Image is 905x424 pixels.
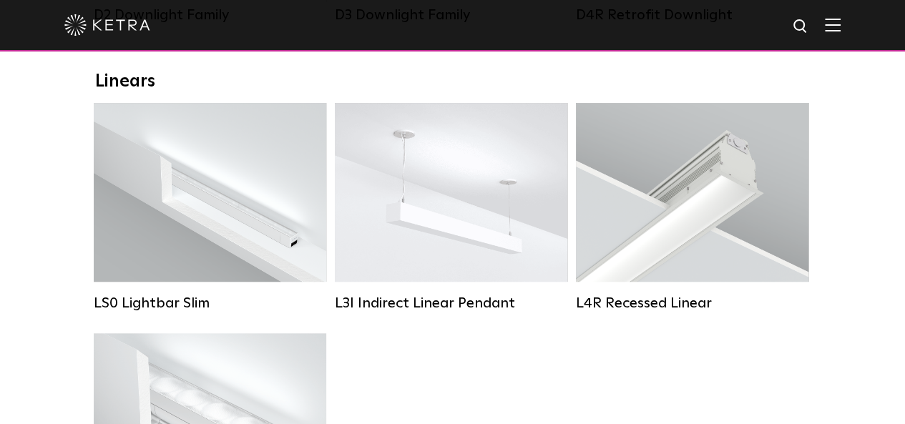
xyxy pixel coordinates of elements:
[335,103,567,312] a: L3I Indirect Linear Pendant Lumen Output:400 / 600 / 800 / 1000Housing Colors:White / BlackContro...
[95,72,811,92] div: Linears
[94,103,326,312] a: LS0 Lightbar Slim Lumen Output:200 / 350Colors:White / BlackControl:X96 Controller
[576,103,808,312] a: L4R Recessed Linear Lumen Output:400 / 600 / 800 / 1000Colors:White / BlackControl:Lutron Clear C...
[64,14,150,36] img: ketra-logo-2019-white
[576,295,808,312] div: L4R Recessed Linear
[825,18,841,31] img: Hamburger%20Nav.svg
[792,18,810,36] img: search icon
[335,295,567,312] div: L3I Indirect Linear Pendant
[94,295,326,312] div: LS0 Lightbar Slim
